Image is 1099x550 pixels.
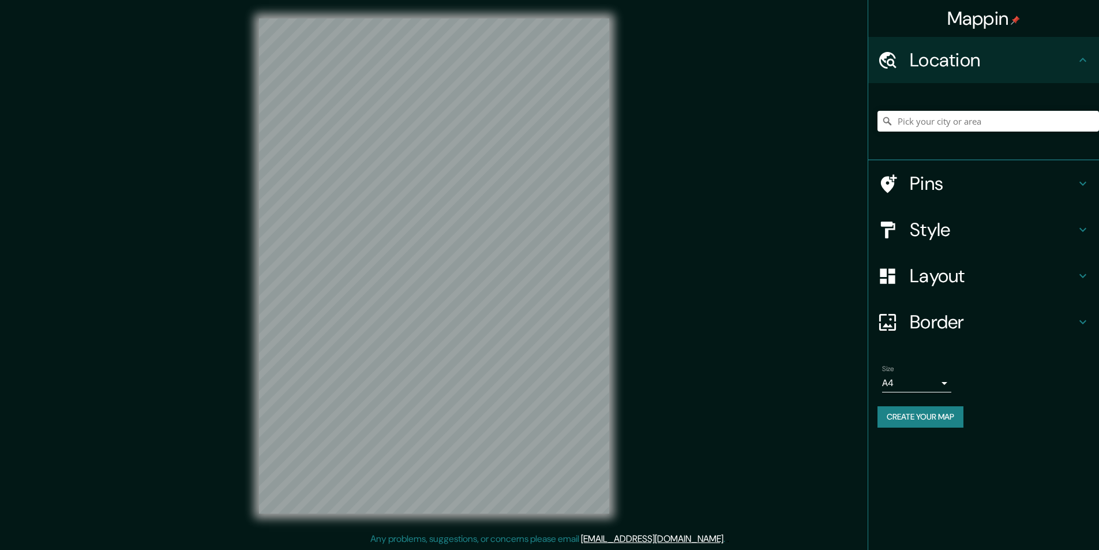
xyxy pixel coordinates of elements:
[910,264,1076,287] h4: Layout
[868,253,1099,299] div: Layout
[868,37,1099,83] div: Location
[581,533,723,545] a: [EMAIL_ADDRESS][DOMAIN_NAME]
[727,532,729,546] div: .
[868,207,1099,253] div: Style
[1011,16,1020,25] img: pin-icon.png
[868,299,1099,345] div: Border
[725,532,727,546] div: .
[910,172,1076,195] h4: Pins
[910,48,1076,72] h4: Location
[370,532,725,546] p: Any problems, suggestions, or concerns please email .
[868,160,1099,207] div: Pins
[882,374,951,392] div: A4
[882,364,894,374] label: Size
[259,18,609,514] canvas: Map
[910,218,1076,241] h4: Style
[947,7,1021,30] h4: Mappin
[877,406,963,428] button: Create your map
[877,111,1099,132] input: Pick your city or area
[910,310,1076,334] h4: Border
